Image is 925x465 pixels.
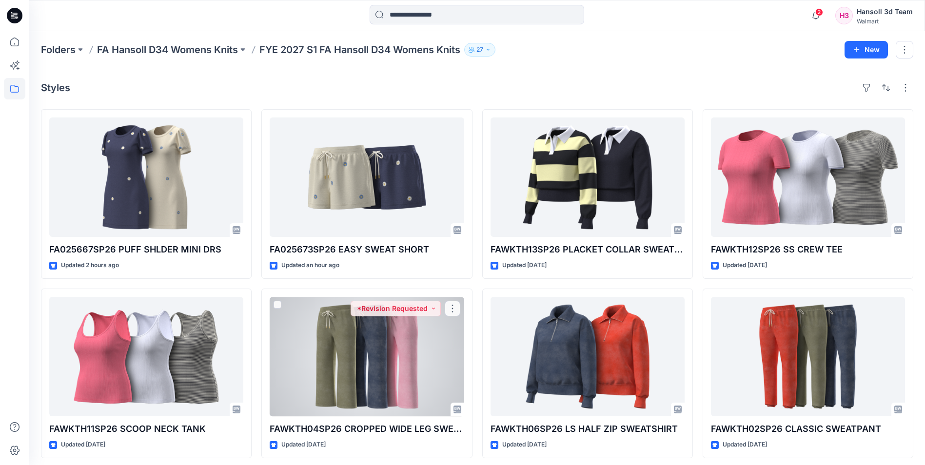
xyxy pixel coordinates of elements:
[711,422,905,436] p: FAWKTH02SP26 CLASSIC SWEATPANT
[711,117,905,237] a: FAWKTH12SP26 SS CREW TEE
[835,7,853,24] div: H3
[270,297,464,416] a: FAWKTH04SP26 CROPPED WIDE LEG SWEATPANT OPT
[61,440,105,450] p: Updated [DATE]
[857,6,913,18] div: Hansoll 3d Team
[49,422,243,436] p: FAWKTH11SP26 SCOOP NECK TANK
[857,18,913,25] div: Walmart
[491,117,685,237] a: FAWKTH13SP26 PLACKET COLLAR SWEATSHIRT
[491,243,685,256] p: FAWKTH13SP26 PLACKET COLLAR SWEATSHIRT
[464,43,495,57] button: 27
[281,440,326,450] p: Updated [DATE]
[41,43,76,57] a: Folders
[502,440,547,450] p: Updated [DATE]
[49,243,243,256] p: FA025667SP26 PUFF SHLDER MINI DRS
[491,422,685,436] p: FAWKTH06SP26 LS HALF ZIP SWEATSHIRT
[259,43,460,57] p: FYE 2027 S1 FA Hansoll D34 Womens Knits
[61,260,119,271] p: Updated 2 hours ago
[723,260,767,271] p: Updated [DATE]
[711,297,905,416] a: FAWKTH02SP26 CLASSIC SWEATPANT
[815,8,823,16] span: 2
[270,243,464,256] p: FA025673SP26 EASY SWEAT SHORT
[270,117,464,237] a: FA025673SP26 EASY SWEAT SHORT
[270,422,464,436] p: FAWKTH04SP26 CROPPED WIDE LEG SWEATPANT OPT
[476,44,483,55] p: 27
[49,297,243,416] a: FAWKTH11SP26 SCOOP NECK TANK
[711,243,905,256] p: FAWKTH12SP26 SS CREW TEE
[491,297,685,416] a: FAWKTH06SP26 LS HALF ZIP SWEATSHIRT
[502,260,547,271] p: Updated [DATE]
[97,43,238,57] a: FA Hansoll D34 Womens Knits
[723,440,767,450] p: Updated [DATE]
[281,260,339,271] p: Updated an hour ago
[41,82,70,94] h4: Styles
[49,117,243,237] a: FA025667SP26 PUFF SHLDER MINI DRS
[845,41,888,58] button: New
